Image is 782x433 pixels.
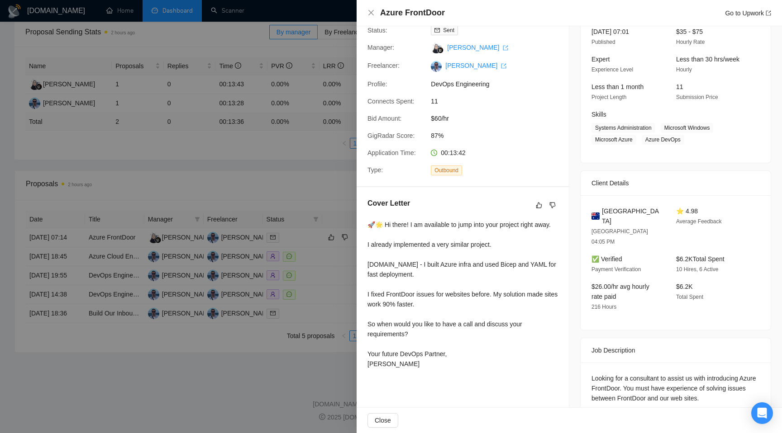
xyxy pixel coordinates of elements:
span: Published [591,39,615,45]
span: 10 Hires, 6 Active [676,266,718,273]
span: [GEOGRAPHIC_DATA] 04:05 PM [591,228,648,245]
span: ✅ Verified [591,255,622,263]
span: $6.2K [676,283,693,290]
span: Application Time: [367,149,416,156]
span: Sent [443,27,454,33]
span: Close [375,415,391,425]
div: 🚀🌟 Hi there! I am available to jump into your project right away. I already implemented a very si... [367,220,558,369]
span: $60/hr [431,113,567,123]
span: Hourly [676,66,692,73]
div: Job Description [591,338,760,362]
span: [GEOGRAPHIC_DATA] [602,206,662,226]
span: Less than 30 hrs/week [676,56,739,63]
button: Close [367,9,375,17]
span: GigRadar Score: [367,132,415,139]
span: Microsoft Windows [661,123,714,133]
button: dislike [547,200,558,211]
img: gigradar-bm.png [437,47,443,53]
img: c15X6lxwWlQ0RNpBObbBc7SToNMKxkf35O08gQikBou9G7bY8wGgx-21rFm_AzAA7a [431,61,442,72]
span: Total Spent [676,294,703,300]
span: export [503,45,508,51]
span: 11 [676,83,683,90]
div: Open Intercom Messenger [751,402,773,424]
h5: Cover Letter [367,198,410,209]
span: clock-circle [431,150,437,156]
span: Profile: [367,80,387,88]
div: Looking for a consultant to assist us with introducing Azure FrontDoor. You must have experience ... [591,373,760,403]
img: 🇦🇺 [591,211,600,221]
span: ⭐ 4.98 [676,207,698,215]
span: DevOps Engineering [431,79,567,89]
span: close [367,9,375,16]
span: export [501,63,506,69]
span: Systems Administration [591,123,655,133]
span: $35 - $75 [676,28,703,35]
span: $6.2K Total Spent [676,255,725,263]
span: Payment Verification [591,266,641,273]
span: Microsoft Azure [591,135,636,145]
span: mail [434,28,440,33]
span: 11 [431,96,567,106]
span: Expert [591,56,610,63]
span: Bid Amount: [367,115,402,122]
div: Client Details [591,171,760,195]
span: 87% [431,131,567,141]
span: Freelancer: [367,62,400,69]
span: Average Feedback [676,218,722,225]
span: Hourly Rate [676,39,705,45]
a: [PERSON_NAME] export [447,44,508,51]
span: Status: [367,27,387,34]
span: like [536,202,542,209]
span: export [766,10,771,16]
span: Submission Price [676,94,718,100]
a: Go to Upworkexport [725,9,771,17]
button: Close [367,413,398,428]
span: Type: [367,166,383,174]
span: [DATE] 07:01 [591,28,629,35]
span: dislike [549,202,556,209]
h4: Azure FrontDoor [380,7,445,19]
span: Outbound [431,165,462,175]
span: $26.00/hr avg hourly rate paid [591,283,649,300]
span: Less than 1 month [591,83,644,90]
button: like [534,200,544,211]
span: Azure DevOps [642,135,684,145]
span: Skills [591,111,606,118]
span: Manager: [367,44,394,51]
a: [PERSON_NAME] export [445,62,506,69]
span: 216 Hours [591,304,616,310]
span: Connects Spent: [367,98,415,105]
span: Experience Level [591,66,633,73]
span: 00:13:42 [441,149,466,156]
span: Project Length [591,94,626,100]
